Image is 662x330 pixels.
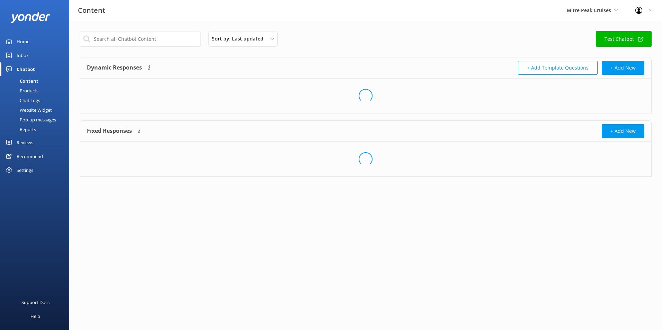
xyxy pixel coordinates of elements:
div: Settings [17,163,33,177]
button: + Add New [602,61,644,75]
a: Reports [4,125,69,134]
a: Chat Logs [4,95,69,105]
span: Mitre Peak Cruises [567,7,611,13]
button: + Add New [602,124,644,138]
div: Chatbot [17,62,35,76]
a: Products [4,86,69,95]
div: Chat Logs [4,95,40,105]
div: Support Docs [21,295,50,309]
div: Help [30,309,40,323]
div: Reviews [17,136,33,149]
h3: Content [78,5,105,16]
span: Sort by: Last updated [212,35,268,43]
div: Reports [4,125,36,134]
div: Pop-up messages [4,115,56,125]
a: Content [4,76,69,86]
div: Products [4,86,38,95]
h4: Fixed Responses [87,124,132,138]
div: Inbox [17,48,29,62]
input: Search all Chatbot Content [80,31,201,47]
a: Website Widget [4,105,69,115]
div: Home [17,35,29,48]
img: yonder-white-logo.png [10,12,50,23]
div: Website Widget [4,105,52,115]
div: Content [4,76,38,86]
h4: Dynamic Responses [87,61,142,75]
a: Pop-up messages [4,115,69,125]
a: Test Chatbot [596,31,652,47]
button: + Add Template Questions [518,61,598,75]
div: Recommend [17,149,43,163]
